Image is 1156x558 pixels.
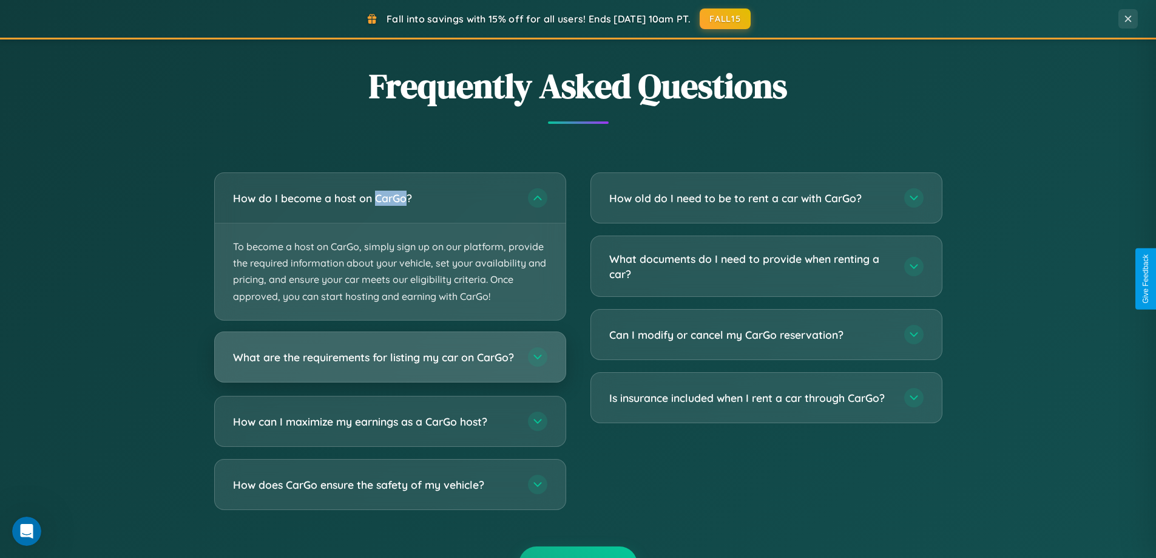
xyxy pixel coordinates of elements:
[700,9,751,29] button: FALL15
[609,390,892,406] h3: Is insurance included when I rent a car through CarGo?
[1141,254,1150,304] div: Give Feedback
[387,13,691,25] span: Fall into savings with 15% off for all users! Ends [DATE] 10am PT.
[12,517,41,546] iframe: Intercom live chat
[233,191,516,206] h3: How do I become a host on CarGo?
[609,327,892,342] h3: Can I modify or cancel my CarGo reservation?
[233,413,516,429] h3: How can I maximize my earnings as a CarGo host?
[609,191,892,206] h3: How old do I need to be to rent a car with CarGo?
[609,251,892,281] h3: What documents do I need to provide when renting a car?
[214,63,942,109] h2: Frequently Asked Questions
[215,223,566,320] p: To become a host on CarGo, simply sign up on our platform, provide the required information about...
[233,477,516,492] h3: How does CarGo ensure the safety of my vehicle?
[233,349,516,364] h3: What are the requirements for listing my car on CarGo?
